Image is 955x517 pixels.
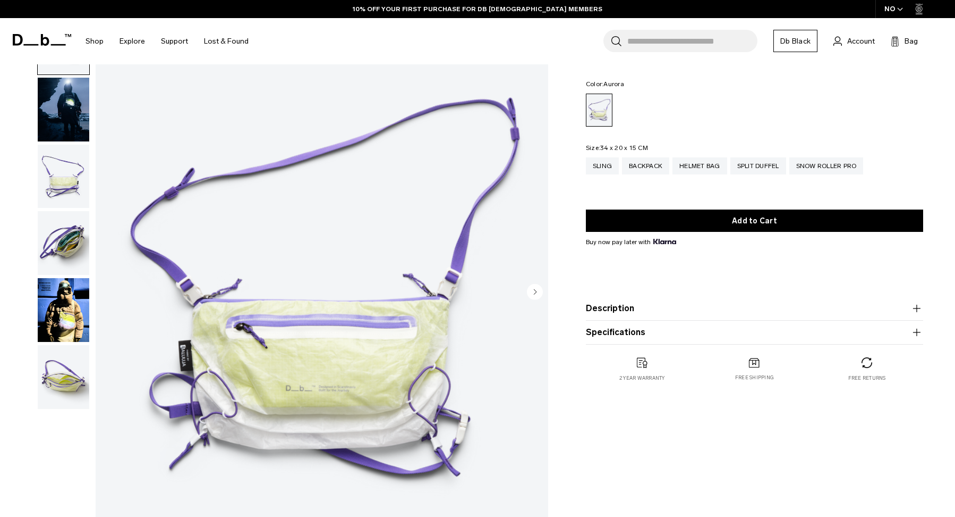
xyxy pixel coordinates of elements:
a: Helmet Bag [672,157,727,174]
legend: Size: [586,145,648,151]
a: Aurora [586,94,612,127]
span: Bag [905,36,918,47]
button: Weigh_Lighter_Sling_10L_4.png [37,345,90,410]
img: Weigh Lighter Sling 10L Aurora [38,278,89,342]
button: Weigh_Lighter_Sling_10L_2.png [37,144,90,209]
p: 2 year warranty [619,374,665,382]
p: Free returns [848,374,886,382]
span: Aurora [603,80,624,88]
a: Account [833,35,875,47]
p: Free shipping [735,374,774,381]
a: Shop [86,22,104,60]
a: Snow Roller Pro [789,157,864,174]
button: Weigh_Lighter_Sling_10L_3.png [37,211,90,276]
span: Account [847,36,875,47]
nav: Main Navigation [78,18,257,64]
img: Weigh_Lighter_Sling_10L_Lifestyle.png [38,78,89,141]
img: Weigh_Lighter_Sling_10L_2.png [38,145,89,209]
a: Backpack [622,157,669,174]
button: Add to Cart [586,210,923,232]
a: Lost & Found [204,22,249,60]
button: Weigh_Lighter_Sling_10L_Lifestyle.png [37,77,90,142]
a: Db Black [773,30,817,52]
a: Support [161,22,188,60]
span: 34 x 20 x 15 CM [600,144,648,152]
a: Sling [586,157,619,174]
legend: Color: [586,81,624,87]
img: Weigh_Lighter_Sling_10L_3.png [38,211,89,275]
a: Split Duffel [730,157,786,174]
a: Explore [120,22,145,60]
button: Next slide [527,284,543,302]
button: Bag [891,35,918,47]
span: Buy now pay later with [586,237,676,247]
img: {"height" => 20, "alt" => "Klarna"} [653,239,676,244]
button: Weigh Lighter Sling 10L Aurora [37,278,90,343]
button: Description [586,302,923,315]
a: 10% OFF YOUR FIRST PURCHASE FOR DB [DEMOGRAPHIC_DATA] MEMBERS [353,4,602,14]
img: Weigh_Lighter_Sling_10L_4.png [38,345,89,409]
button: Specifications [586,326,923,339]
